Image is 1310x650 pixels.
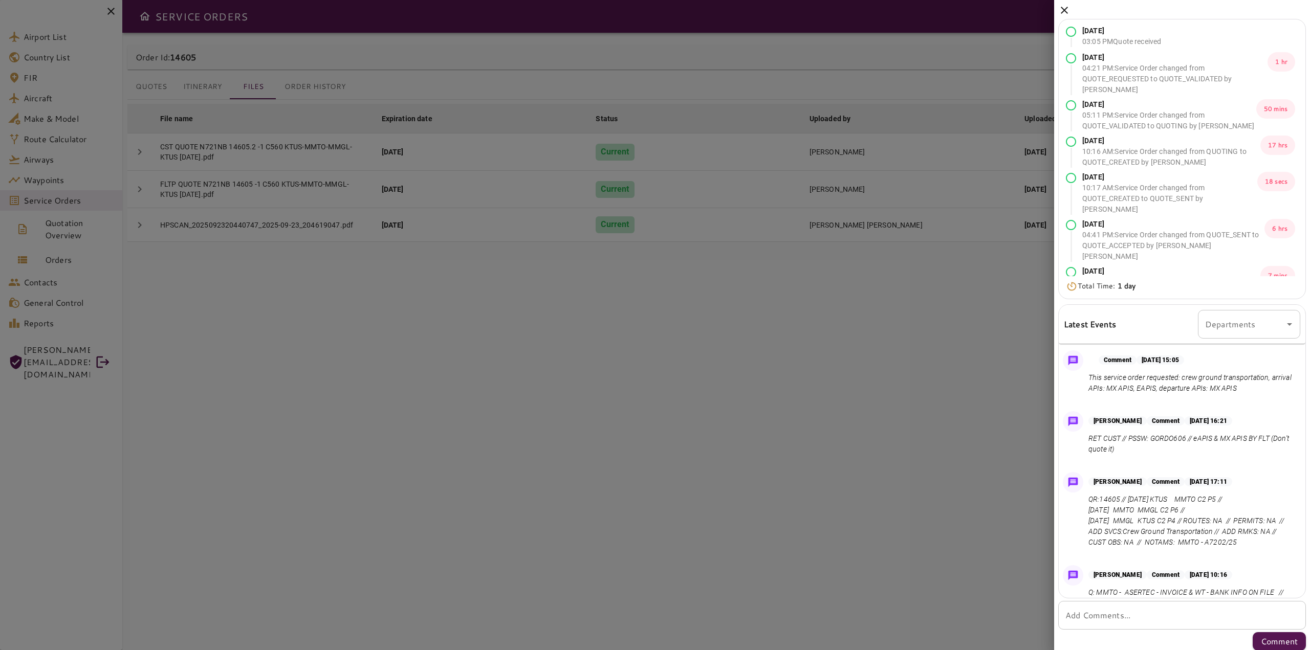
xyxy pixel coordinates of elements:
[1185,570,1232,579] p: [DATE] 10:16
[1261,635,1298,647] p: Comment
[1066,414,1080,429] img: Message Icon
[1064,318,1116,331] h6: Latest Events
[1088,372,1296,394] p: This service order requested: crew ground transportation, arrival APIs: MX APIS, EAPIS, departure...
[1185,477,1232,486] p: [DATE] 17:11
[1260,266,1295,285] p: 7 mins
[1082,266,1260,277] p: [DATE]
[1147,477,1185,486] p: Comment
[1282,317,1297,331] button: Open
[1088,570,1147,579] p: [PERSON_NAME]
[1088,416,1147,425] p: [PERSON_NAME]
[1257,172,1295,191] p: 18 secs
[1082,219,1264,230] p: [DATE]
[1078,281,1136,292] p: Total Time:
[1268,52,1295,72] p: 1 hr
[1088,587,1296,609] p: Q: MMTO - ASERTEC - INVOICE & WT - BANK INFO ON FILE // MMGL - AEROTRON - INVOICE & WT - BANK INF...
[1082,26,1161,36] p: [DATE]
[1082,52,1268,63] p: [DATE]
[1066,281,1078,292] img: Timer Icon
[1082,36,1161,47] p: 03:05 PM Quote received
[1118,281,1136,291] b: 1 day
[1088,477,1147,486] p: [PERSON_NAME]
[1099,355,1137,365] p: Comment
[1147,570,1185,579] p: Comment
[1088,433,1296,455] p: RET CUST // PSSW: GORDO606 // eAPIS & MX APIS BY FLT (Don't quote it)
[1088,494,1296,548] p: QR:14605 // [DATE] KTUS MMTO C2 P5 // [DATE] MMTO MMGL C2 P6 // [DATE] MMGL KTUS C2 P4 // ROUTES:...
[1066,475,1080,489] img: Message Icon
[1082,146,1260,168] p: 10:16 AM : Service Order changed from QUOTING to QUOTE_CREATED by [PERSON_NAME]
[1082,63,1268,95] p: 04:21 PM : Service Order changed from QUOTE_REQUESTED to QUOTE_VALIDATED by [PERSON_NAME]
[1185,416,1232,425] p: [DATE] 16:21
[1066,353,1080,368] img: Message Icon
[1264,219,1295,238] p: 6 hrs
[1137,355,1184,365] p: [DATE] 15:05
[1082,183,1257,215] p: 10:17 AM : Service Order changed from QUOTE_CREATED to QUOTE_SENT by [PERSON_NAME]
[1260,136,1295,155] p: 17 hrs
[1082,110,1256,131] p: 05:11 PM : Service Order changed from QUOTE_VALIDATED to QUOTING by [PERSON_NAME]
[1082,172,1257,183] p: [DATE]
[1082,136,1260,146] p: [DATE]
[1066,568,1080,582] img: Message Icon
[1147,416,1185,425] p: Comment
[1256,99,1295,119] p: 50 mins
[1082,230,1264,262] p: 04:41 PM : Service Order changed from QUOTE_SENT to QUOTE_ACCEPTED by [PERSON_NAME] [PERSON_NAME]
[1082,99,1256,110] p: [DATE]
